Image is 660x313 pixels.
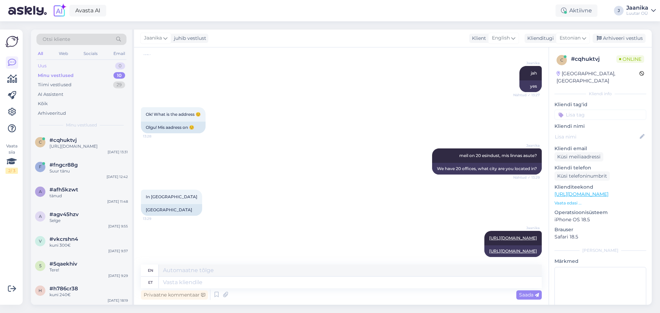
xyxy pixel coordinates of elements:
[108,149,128,155] div: [DATE] 13:31
[49,286,78,292] span: #h786cr38
[519,292,539,298] span: Saada
[514,143,540,148] span: Jaanika
[554,209,646,216] p: Operatsioonisüsteem
[39,139,42,145] span: c
[69,5,106,16] a: Avasta AI
[49,217,128,224] div: Selge
[513,92,540,98] span: Nähtud ✓ 13:27
[554,258,646,265] p: Märkmed
[554,171,610,181] div: Küsi telefoninumbrit
[554,183,646,191] p: Klienditeekond
[432,163,542,175] div: We have 20 offices, what city are you located in?
[49,211,79,217] span: #agv45hzv
[49,193,128,199] div: tänud
[146,112,201,117] span: Ok! What is the address ☺️
[554,123,646,130] p: Kliendi nimi
[38,110,66,117] div: Arhiveeritud
[108,248,128,254] div: [DATE] 9:37
[38,100,48,107] div: Kõik
[554,233,646,241] p: Safari 18.5
[66,122,97,128] span: Minu vestlused
[49,168,128,174] div: Suur tänu
[141,290,208,300] div: Privaatne kommentaar
[49,267,128,273] div: Tere!
[614,6,624,15] div: J
[52,3,67,18] img: explore-ai
[43,36,70,43] span: Otsi kliente
[141,122,206,133] div: Olgu! Mis aadress on ☺️
[107,199,128,204] div: [DATE] 11:48
[626,5,648,11] div: Jaanika
[5,35,19,48] img: Askly Logo
[39,263,42,268] span: 5
[554,200,646,206] p: Vaata edasi ...
[144,34,162,42] span: Jaanika
[469,35,486,42] div: Klient
[513,175,540,180] span: Nähtud ✓ 13:29
[112,49,126,58] div: Email
[560,57,563,63] span: c
[459,153,537,158] span: meil on 20 esindust, mis linnas asute?
[5,143,18,174] div: Vaata siia
[489,248,537,254] a: [URL][DOMAIN_NAME]
[49,292,128,298] div: kuni 240€
[554,145,646,152] p: Kliendi email
[57,49,69,58] div: Web
[5,168,18,174] div: 2 / 3
[107,174,128,179] div: [DATE] 12:42
[148,265,153,276] div: en
[39,238,42,244] span: v
[39,214,42,219] span: a
[108,224,128,229] div: [DATE] 9:55
[148,277,153,288] div: et
[554,152,603,161] div: Küsi meiliaadressi
[616,55,644,63] span: Online
[49,162,78,168] span: #fngcr88g
[519,80,542,92] div: yes
[492,34,510,42] span: English
[38,63,46,69] div: Uus
[555,4,597,17] div: Aktiivne
[143,134,169,139] span: 13:28
[514,60,540,66] span: Jaanika
[626,11,648,16] div: Luutar OÜ
[49,137,77,143] span: #cqhuktvj
[554,226,646,233] p: Brauser
[557,70,639,85] div: [GEOGRAPHIC_DATA], [GEOGRAPHIC_DATA]
[36,49,44,58] div: All
[39,189,42,194] span: a
[525,35,554,42] div: Klienditugi
[560,34,581,42] span: Estonian
[531,70,537,76] span: jah
[554,91,646,97] div: Kliendi info
[141,204,202,216] div: [GEOGRAPHIC_DATA]
[38,288,42,293] span: h
[146,194,197,199] span: In [GEOGRAPHIC_DATA]
[113,81,125,88] div: 29
[514,257,540,262] span: 13:31
[626,5,656,16] a: JaanikaLuutar OÜ
[38,72,74,79] div: Minu vestlused
[108,273,128,278] div: [DATE] 9:29
[49,242,128,248] div: kuni 300€
[554,216,646,223] p: iPhone OS 18.5
[82,49,99,58] div: Socials
[554,164,646,171] p: Kliendi telefon
[113,72,125,79] div: 10
[571,55,616,63] div: # cqhuktvj
[108,298,128,303] div: [DATE] 18:19
[554,110,646,120] input: Lisa tag
[49,143,128,149] div: [URL][DOMAIN_NAME]
[554,101,646,108] p: Kliendi tag'id
[554,247,646,254] div: [PERSON_NAME]
[38,91,63,98] div: AI Assistent
[39,164,42,169] span: f
[514,225,540,231] span: Jaanika
[489,235,537,241] a: [URL][DOMAIN_NAME]
[554,191,608,197] a: [URL][DOMAIN_NAME]
[593,34,646,43] div: Arhiveeri vestlus
[49,187,78,193] span: #afh5kzwt
[115,63,125,69] div: 0
[143,216,169,221] span: 13:29
[171,35,206,42] div: juhib vestlust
